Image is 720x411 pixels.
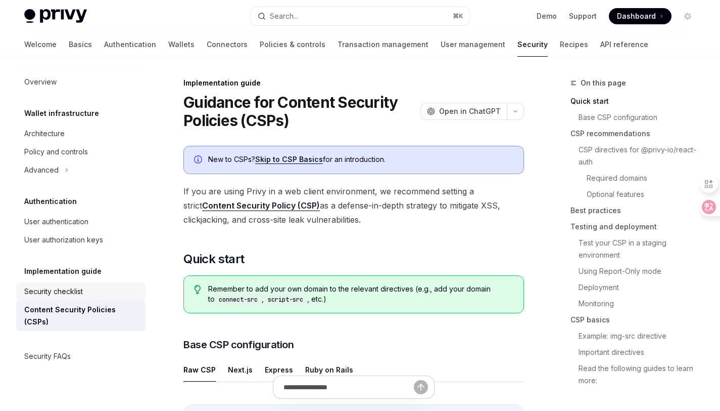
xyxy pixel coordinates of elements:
[24,234,103,246] div: User authorization keys
[569,11,597,21] a: Support
[420,103,507,120] button: Open in ChatGPT
[24,350,71,362] div: Security FAQs
[183,184,524,227] span: If you are using Privy in a web client environment, we recommend setting a strict as a defense-in...
[16,161,146,179] button: Advanced
[570,296,704,312] a: Monitoring
[570,312,704,328] a: CSP basics
[570,202,704,219] a: Best practices
[255,155,323,164] a: Skip to CSP Basics
[16,143,146,161] a: Policy and controls
[570,235,704,263] a: Test your CSP in a staging environment
[69,32,92,57] a: Basics
[24,32,57,57] a: Welcome
[16,282,146,301] a: Security checklist
[16,347,146,365] a: Security FAQs
[24,146,88,158] div: Policy and controls
[207,32,248,57] a: Connectors
[228,358,253,382] button: Next.js
[570,170,704,186] a: Required domains
[24,265,102,277] h5: Implementation guide
[609,8,671,24] a: Dashboard
[183,251,244,267] span: Quick start
[600,32,648,57] a: API reference
[441,32,505,57] a: User management
[260,32,325,57] a: Policies & controls
[338,32,428,57] a: Transaction management
[414,380,428,394] button: Send message
[16,301,146,331] a: Content Security Policies (CSPs)
[439,106,501,116] span: Open in ChatGPT
[194,155,204,166] svg: Info
[24,9,87,23] img: light logo
[270,10,298,22] div: Search...
[517,32,548,57] a: Security
[194,285,201,294] svg: Tip
[16,231,146,249] a: User authorization keys
[215,295,262,305] code: connect-src
[537,11,557,21] a: Demo
[264,295,307,305] code: script-src
[183,78,524,88] div: Implementation guide
[283,376,414,398] input: Ask a question...
[183,93,416,130] h1: Guidance for Content Security Policies (CSPs)
[24,76,57,88] div: Overview
[570,263,704,279] a: Using Report-Only mode
[570,142,704,170] a: CSP directives for @privy-io/react-auth
[16,73,146,91] a: Overview
[24,285,83,298] div: Security checklist
[570,344,704,360] a: Important directives
[24,107,99,119] h5: Wallet infrastructure
[24,216,88,228] div: User authentication
[570,328,704,344] a: Example: img-src directive
[24,164,59,176] div: Advanced
[251,7,469,25] button: Search...⌘K
[570,360,704,389] a: Read the following guides to learn more:
[453,12,463,20] span: ⌘ K
[183,338,294,352] span: Base CSP configuration
[168,32,195,57] a: Wallets
[581,77,626,89] span: On this page
[208,284,514,305] span: Remember to add your own domain to the relevant directives (e.g., add your domain to , , etc.)
[24,128,65,140] div: Architecture
[305,358,353,382] button: Ruby on Rails
[208,154,513,166] div: New to CSPs? for an introduction.
[617,11,656,21] span: Dashboard
[265,358,293,382] button: Express
[183,358,216,382] button: Raw CSP
[560,32,588,57] a: Recipes
[570,126,704,142] a: CSP recommendations
[570,93,704,109] a: Quick start
[104,32,156,57] a: Authentication
[570,279,704,296] a: Deployment
[24,195,77,208] h5: Authentication
[202,200,320,211] a: Content Security Policy (CSP)
[24,304,139,328] div: Content Security Policies (CSPs)
[570,219,704,235] a: Testing and deployment
[570,109,704,126] a: Base CSP configuration
[16,125,146,143] a: Architecture
[16,213,146,231] a: User authentication
[570,186,704,202] a: Optional features
[680,8,696,24] button: Toggle dark mode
